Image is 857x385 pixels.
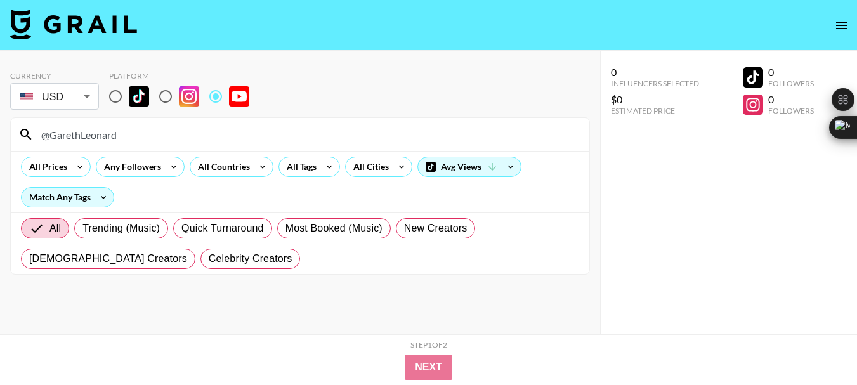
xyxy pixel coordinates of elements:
div: Match Any Tags [22,188,114,207]
input: Search by User Name [34,124,582,145]
div: Platform [109,71,259,81]
span: All [49,221,61,236]
div: Step 1 of 2 [410,340,447,349]
div: All Prices [22,157,70,176]
div: Avg Views [418,157,521,176]
button: Next [405,355,452,380]
button: open drawer [829,13,854,38]
div: All Countries [190,157,252,176]
div: 0 [611,66,699,79]
div: All Tags [279,157,319,176]
img: YouTube [229,86,249,107]
div: Followers [768,106,814,115]
span: New Creators [404,221,468,236]
div: Any Followers [96,157,164,176]
div: Currency [10,71,99,81]
div: All Cities [346,157,391,176]
div: Followers [768,79,814,88]
div: USD [13,86,96,108]
span: Trending (Music) [82,221,160,236]
img: Grail Talent [10,9,137,39]
span: Quick Turnaround [181,221,264,236]
iframe: Drift Widget Chat Controller [794,322,842,370]
img: TikTok [129,86,149,107]
div: Estimated Price [611,106,699,115]
div: 0 [768,93,814,106]
img: Instagram [179,86,199,107]
div: $0 [611,93,699,106]
div: 0 [768,66,814,79]
span: [DEMOGRAPHIC_DATA] Creators [29,251,187,266]
div: Influencers Selected [611,79,699,88]
span: Celebrity Creators [209,251,292,266]
span: Most Booked (Music) [285,221,383,236]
